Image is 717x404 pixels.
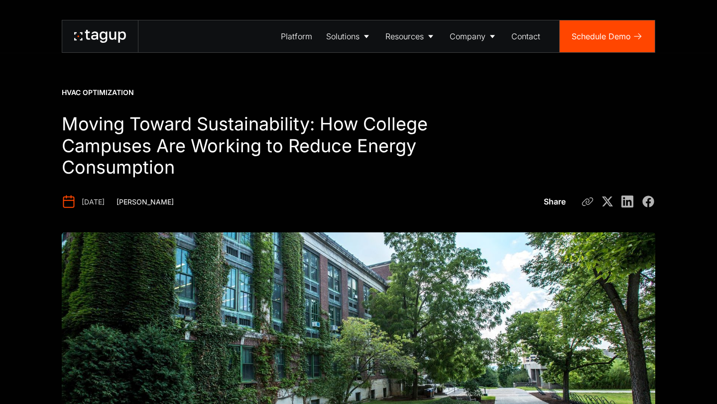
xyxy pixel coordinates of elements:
div: Resources [385,30,424,42]
a: Company [443,20,504,52]
div: HVAC Optimization [62,88,134,98]
div: Share [544,196,566,207]
h1: Moving Toward Sustainability: How College Campuses Are Working to Reduce Energy Consumption [62,113,457,179]
div: Contact [511,30,540,42]
a: Platform [274,20,319,52]
div: Platform [281,30,312,42]
div: Company [450,30,485,42]
div: Schedule Demo [572,30,631,42]
div: [PERSON_NAME] [117,197,174,207]
a: Resources [378,20,443,52]
a: Solutions [319,20,378,52]
div: [DATE] [82,197,105,207]
a: Contact [504,20,547,52]
a: Schedule Demo [560,20,655,52]
div: Solutions [326,30,359,42]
